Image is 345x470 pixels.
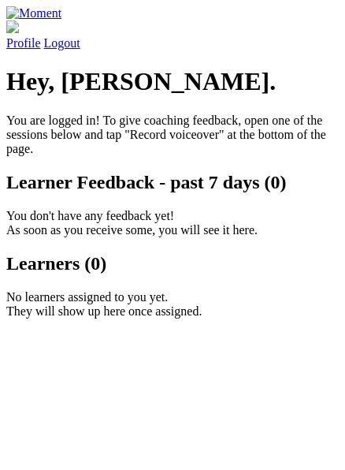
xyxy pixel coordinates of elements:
[44,36,80,50] a: Logout
[6,21,339,50] a: Profile
[6,6,61,21] img: Moment
[6,172,339,193] h2: Learner Feedback - past 7 days (0)
[6,21,19,33] img: default_avatar-b4e2223d03051bc43aaaccfb402a43260a3f17acc7fafc1603fdf008d6cba3c9.png
[6,253,339,274] h2: Learners (0)
[6,114,339,156] p: You are logged in! To give coaching feedback, open one of the sessions below and tap "Record voic...
[6,209,339,237] p: You don't have any feedback yet! As soon as you receive some, you will see it here.
[6,67,339,96] h1: Hey, [PERSON_NAME].
[6,290,339,319] p: No learners assigned to you yet. They will show up here once assigned.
